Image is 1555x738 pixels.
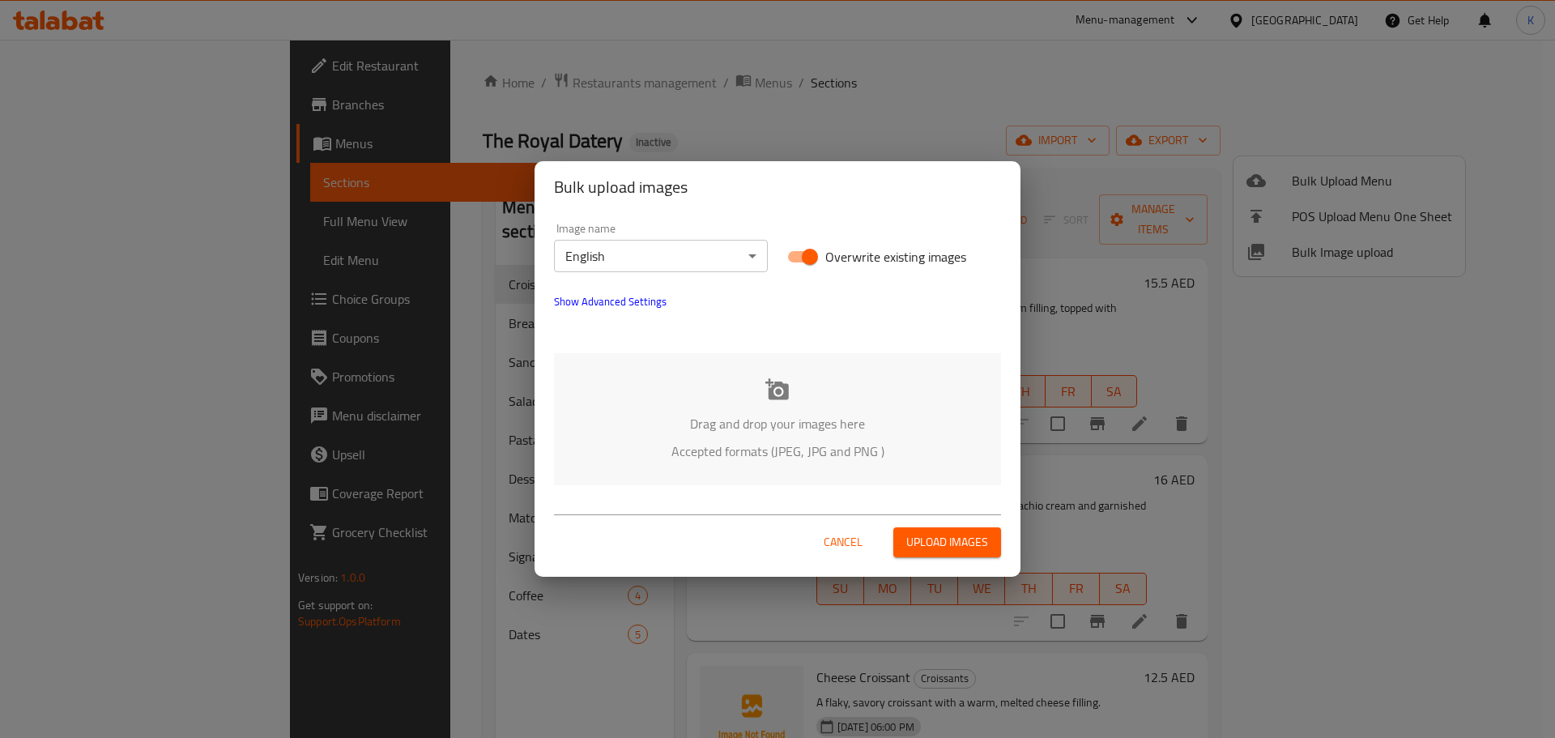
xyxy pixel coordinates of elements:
[817,527,869,557] button: Cancel
[906,532,988,552] span: Upload images
[554,292,667,311] span: Show Advanced Settings
[544,282,676,321] button: show more
[578,414,977,433] p: Drag and drop your images here
[824,532,863,552] span: Cancel
[554,240,768,272] div: English
[893,527,1001,557] button: Upload images
[578,442,977,461] p: Accepted formats (JPEG, JPG and PNG )
[554,174,1001,200] h2: Bulk upload images
[825,247,966,267] span: Overwrite existing images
